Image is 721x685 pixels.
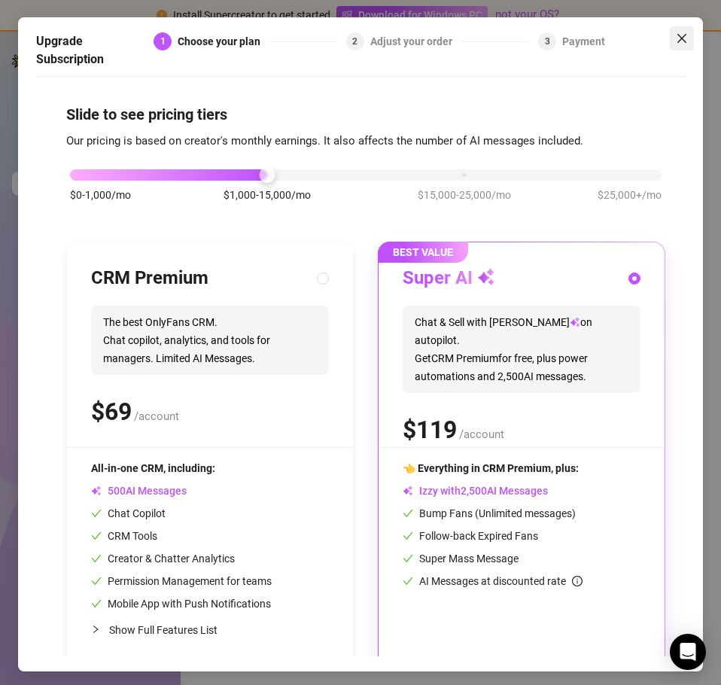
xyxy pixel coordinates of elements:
[419,575,583,587] span: AI Messages at discounted rate
[403,508,413,519] span: check
[91,531,102,541] span: check
[403,531,413,541] span: check
[109,624,218,636] span: Show Full Features List
[91,625,100,634] span: collapsed
[70,187,131,203] span: $0-1,000/mo
[670,32,694,44] span: Close
[572,576,583,586] span: info-circle
[352,36,357,47] span: 2
[403,576,413,586] span: check
[134,409,179,423] span: /account
[91,530,157,542] span: CRM Tools
[403,416,457,444] span: $
[91,576,102,586] span: check
[403,306,640,393] span: Chat & Sell with [PERSON_NAME] on autopilot. Get CRM Premium for free, plus power automations and...
[91,462,215,474] span: All-in-one CRM, including:
[403,553,519,565] span: Super Mass Message
[91,553,235,565] span: Creator & Chatter Analytics
[91,612,329,647] div: Show Full Features List
[91,507,166,519] span: Chat Copilot
[178,32,269,50] div: Choose your plan
[91,266,208,291] h3: CRM Premium
[66,104,655,125] h4: Slide to see pricing tiers
[670,634,706,670] div: Open Intercom Messenger
[403,485,548,497] span: Izzy with AI Messages
[403,553,413,564] span: check
[91,306,329,375] span: The best OnlyFans CRM. Chat copilot, analytics, and tools for managers. Limited AI Messages.
[403,266,495,291] h3: Super AI
[403,530,538,542] span: Follow-back Expired Fans
[403,507,576,519] span: Bump Fans (Unlimited messages)
[91,575,272,587] span: Permission Management for teams
[91,598,271,610] span: Mobile App with Push Notifications
[418,187,511,203] span: $15,000-25,000/mo
[676,32,688,44] span: close
[160,36,166,47] span: 1
[91,598,102,609] span: check
[562,32,605,50] div: Payment
[36,32,141,68] h5: Upgrade Subscription
[224,187,311,203] span: $1,000-15,000/mo
[378,242,468,263] span: BEST VALUE
[91,485,187,497] span: AI Messages
[370,32,461,50] div: Adjust your order
[91,397,132,426] span: $
[403,462,579,474] span: 👈 Everything in CRM Premium, plus:
[66,134,583,148] span: Our pricing is based on creator's monthly earnings. It also affects the number of AI messages inc...
[670,26,694,50] button: Close
[91,508,102,519] span: check
[598,187,662,203] span: $25,000+/mo
[91,553,102,564] span: check
[545,36,550,47] span: 3
[459,428,504,441] span: /account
